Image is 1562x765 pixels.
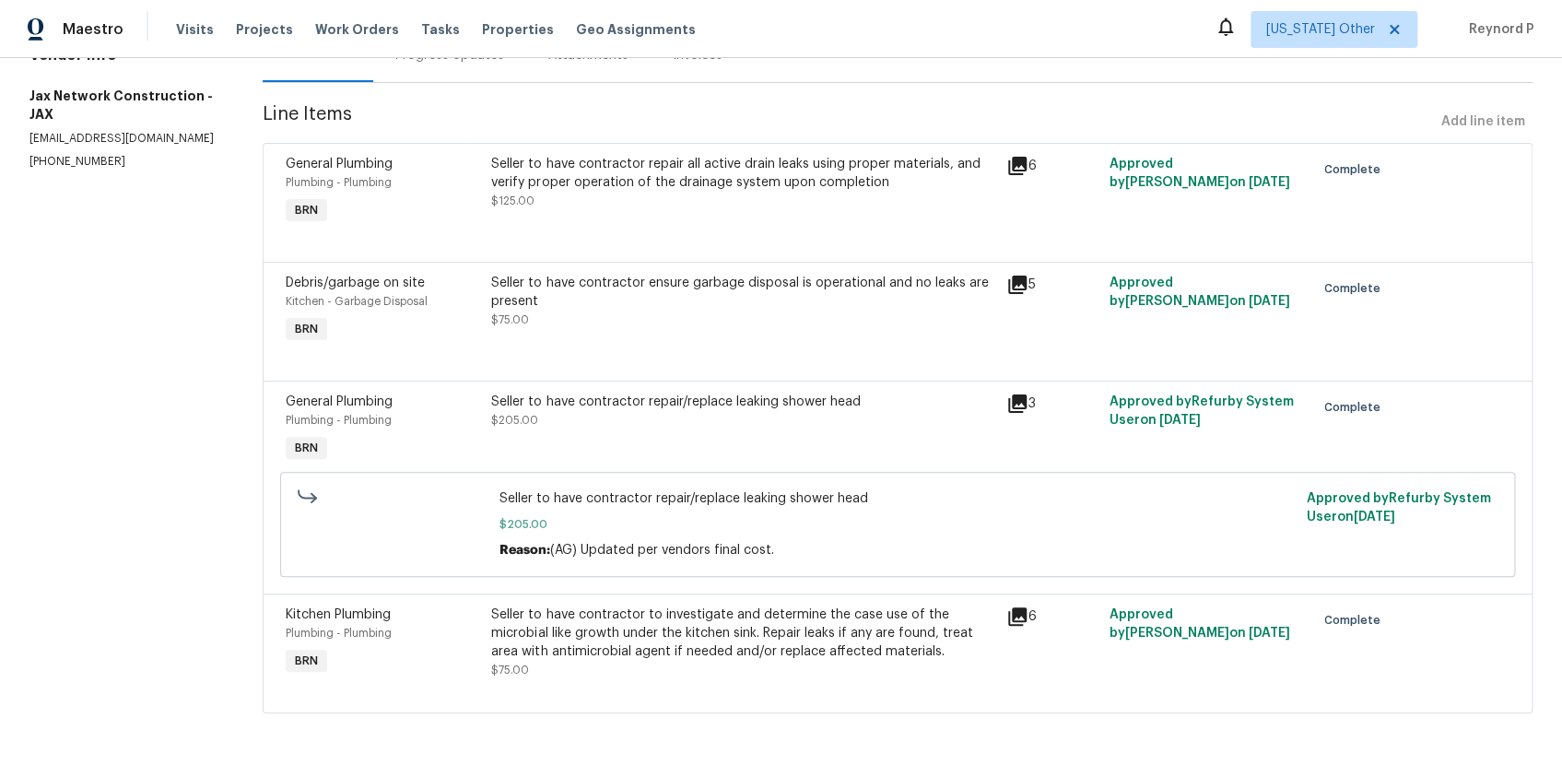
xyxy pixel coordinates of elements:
span: Seller to have contractor repair/replace leaking shower head [499,489,1296,508]
span: [US_STATE] Other [1266,20,1375,39]
div: Seller to have contractor to investigate and determine the case use of the microbial like growth ... [491,606,994,661]
div: 5 [1006,274,1098,296]
div: 3 [1006,393,1098,415]
span: Plumbing - Plumbing [286,628,392,639]
span: $125.00 [491,195,534,206]
span: Maestro [63,20,123,39]
span: Geo Assignments [576,20,696,39]
span: BRN [288,201,325,219]
span: Debris/garbage on site [286,277,425,289]
span: [DATE] [1354,511,1395,524]
span: $205.00 [491,415,538,426]
span: Projects [236,20,293,39]
span: Complete [1324,398,1388,417]
span: Kitchen Plumbing [286,608,391,621]
p: [PHONE_NUMBER] [29,154,218,170]
span: $75.00 [491,314,529,325]
span: Approved by [PERSON_NAME] on [1109,608,1289,640]
span: General Plumbing [286,158,393,171]
span: BRN [288,439,325,457]
span: Reynord P [1462,20,1534,39]
span: Work Orders [315,20,399,39]
span: Properties [482,20,554,39]
span: Approved by [PERSON_NAME] on [1109,158,1289,189]
span: Plumbing - Plumbing [286,415,392,426]
span: Approved by Refurby System User on [1307,492,1491,524]
span: Complete [1324,279,1388,298]
span: [DATE] [1248,176,1289,189]
span: Plumbing - Plumbing [286,177,392,188]
span: Complete [1324,611,1388,630]
span: Approved by Refurby System User on [1109,395,1293,427]
span: [DATE] [1158,414,1200,427]
span: Complete [1324,160,1388,179]
div: Seller to have contractor repair all active drain leaks using proper materials, and verify proper... [491,155,994,192]
span: Approved by [PERSON_NAME] on [1109,277,1289,308]
span: Visits [176,20,214,39]
div: 6 [1006,606,1098,628]
span: Tasks [421,23,460,36]
div: 6 [1006,155,1098,177]
span: Reason: [499,544,550,557]
span: Kitchen - Garbage Disposal [286,296,428,307]
span: (AG) Updated per vendors final cost. [550,544,774,557]
div: Seller to have contractor repair/replace leaking shower head [491,393,994,411]
span: $75.00 [491,665,529,676]
span: BRN [288,320,325,338]
span: [DATE] [1248,295,1289,308]
span: $205.00 [499,515,1296,534]
span: Line Items [263,105,1434,139]
h5: Jax Network Construction - JAX [29,87,218,124]
span: General Plumbing [286,395,393,408]
p: [EMAIL_ADDRESS][DOMAIN_NAME] [29,131,218,147]
div: Seller to have contractor ensure garbage disposal is operational and no leaks are present [491,274,994,311]
span: BRN [288,652,325,670]
span: [DATE] [1248,627,1289,640]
